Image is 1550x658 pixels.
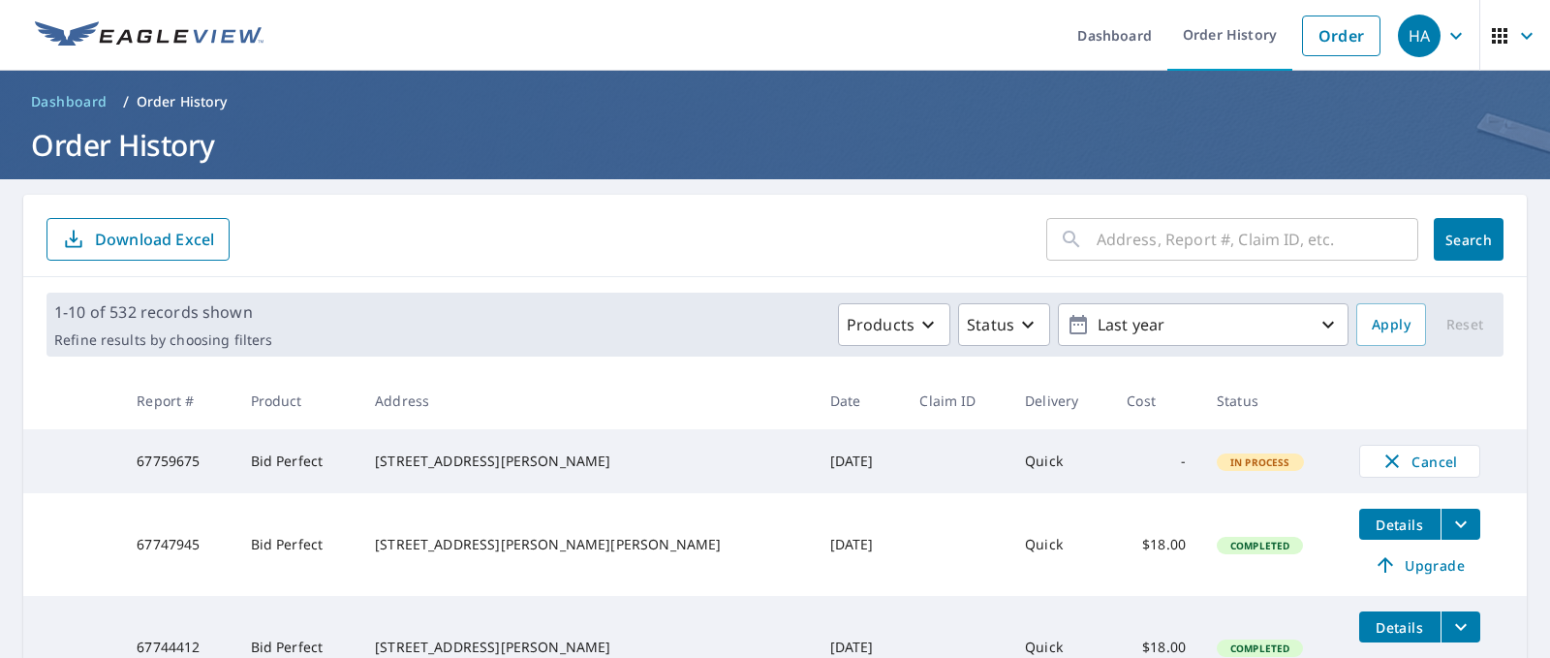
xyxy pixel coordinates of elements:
[1302,16,1380,56] a: Order
[1359,445,1480,478] button: Cancel
[1449,231,1488,249] span: Search
[1058,303,1348,346] button: Last year
[35,21,263,50] img: EV Logo
[46,218,230,261] button: Download Excel
[1111,493,1201,596] td: $18.00
[1219,455,1302,469] span: In Process
[1201,372,1344,429] th: Status
[1219,642,1301,655] span: Completed
[121,493,234,596] td: 67747945
[1111,429,1201,493] td: -
[815,493,905,596] td: [DATE]
[1097,212,1418,266] input: Address, Report #, Claim ID, etc.
[1111,372,1201,429] th: Cost
[815,429,905,493] td: [DATE]
[235,429,360,493] td: Bid Perfect
[1009,429,1111,493] td: Quick
[1219,539,1301,552] span: Completed
[1371,516,1429,534] span: Details
[1372,313,1410,337] span: Apply
[137,92,228,111] p: Order History
[1371,618,1429,637] span: Details
[847,313,914,336] p: Products
[1359,611,1441,642] button: detailsBtn-67744412
[815,372,905,429] th: Date
[359,372,815,429] th: Address
[375,638,799,657] div: [STREET_ADDRESS][PERSON_NAME]
[1398,15,1441,57] div: HA
[54,331,272,349] p: Refine results by choosing filters
[904,372,1009,429] th: Claim ID
[123,90,129,113] li: /
[31,92,108,111] span: Dashboard
[1371,553,1469,577] span: Upgrade
[838,303,950,346] button: Products
[1441,611,1480,642] button: filesDropdownBtn-67744412
[1359,549,1480,580] a: Upgrade
[54,300,272,324] p: 1-10 of 532 records shown
[1009,493,1111,596] td: Quick
[1379,450,1460,473] span: Cancel
[375,535,799,554] div: [STREET_ADDRESS][PERSON_NAME][PERSON_NAME]
[1356,303,1426,346] button: Apply
[23,86,1527,117] nav: breadcrumb
[235,493,360,596] td: Bid Perfect
[121,372,234,429] th: Report #
[121,429,234,493] td: 67759675
[958,303,1050,346] button: Status
[95,229,214,250] p: Download Excel
[1009,372,1111,429] th: Delivery
[375,452,799,471] div: [STREET_ADDRESS][PERSON_NAME]
[1434,218,1503,261] button: Search
[1090,308,1317,342] p: Last year
[23,125,1527,165] h1: Order History
[1359,509,1441,540] button: detailsBtn-67747945
[235,372,360,429] th: Product
[967,313,1014,336] p: Status
[1441,509,1480,540] button: filesDropdownBtn-67747945
[23,86,115,117] a: Dashboard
